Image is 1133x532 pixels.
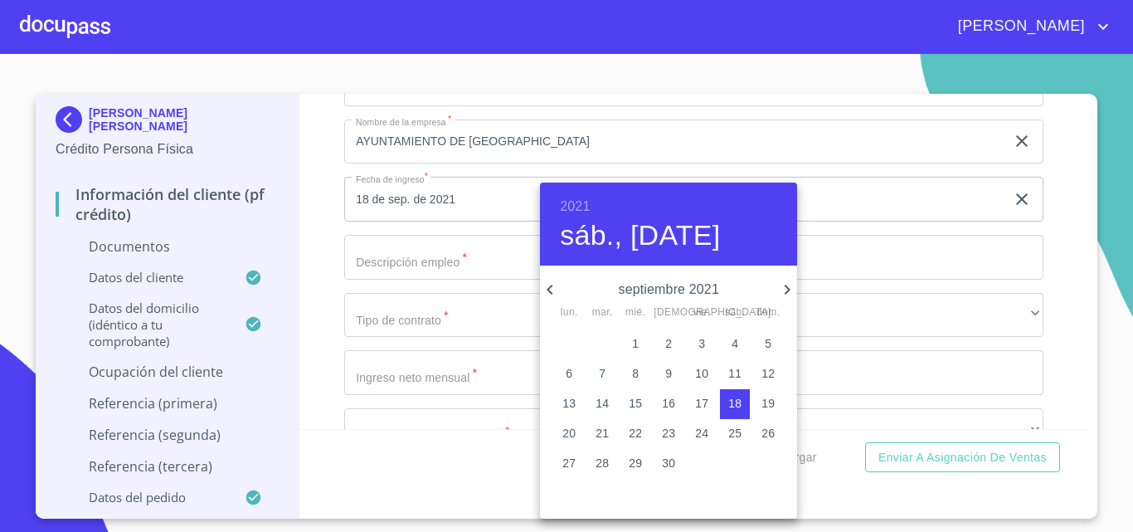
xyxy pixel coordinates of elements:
[753,419,783,449] button: 26
[566,365,572,382] p: 6
[728,365,742,382] p: 11
[587,389,617,419] button: 14
[560,218,720,253] button: sáb., [DATE]
[753,329,783,359] button: 5
[761,395,775,412] p: 19
[695,365,708,382] p: 10
[687,359,717,389] button: 10
[687,305,717,321] span: vie.
[562,395,576,412] p: 13
[632,365,639,382] p: 8
[560,280,777,300] p: septiembre 2021
[587,359,617,389] button: 7
[562,425,576,442] p: 20
[662,455,675,471] p: 30
[665,365,672,382] p: 9
[596,395,609,412] p: 14
[654,419,683,449] button: 23
[728,425,742,442] p: 25
[732,335,738,352] p: 4
[720,329,750,359] button: 4
[761,365,775,382] p: 12
[629,425,642,442] p: 22
[632,335,639,352] p: 1
[720,305,750,321] span: sáb.
[562,455,576,471] p: 27
[554,359,584,389] button: 6
[554,449,584,479] button: 27
[599,365,605,382] p: 7
[554,419,584,449] button: 20
[695,395,708,412] p: 17
[753,389,783,419] button: 19
[728,395,742,412] p: 18
[654,389,683,419] button: 16
[698,335,705,352] p: 3
[560,195,590,218] button: 2021
[720,389,750,419] button: 18
[654,449,683,479] button: 30
[620,305,650,321] span: mié.
[687,389,717,419] button: 17
[654,305,683,321] span: [DEMOGRAPHIC_DATA].
[554,389,584,419] button: 13
[620,449,650,479] button: 29
[629,455,642,471] p: 29
[587,305,617,321] span: mar.
[654,359,683,389] button: 9
[629,395,642,412] p: 15
[654,329,683,359] button: 2
[665,335,672,352] p: 2
[753,359,783,389] button: 12
[596,455,609,471] p: 28
[587,419,617,449] button: 21
[620,419,650,449] button: 22
[720,359,750,389] button: 11
[620,389,650,419] button: 15
[695,425,708,442] p: 24
[587,449,617,479] button: 28
[620,359,650,389] button: 8
[753,305,783,321] span: dom.
[761,425,775,442] p: 26
[662,395,675,412] p: 16
[720,419,750,449] button: 25
[687,329,717,359] button: 3
[596,425,609,442] p: 21
[662,425,675,442] p: 23
[765,335,771,352] p: 5
[620,329,650,359] button: 1
[687,419,717,449] button: 24
[554,305,584,321] span: lun.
